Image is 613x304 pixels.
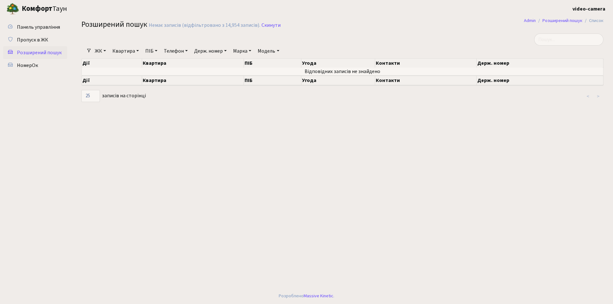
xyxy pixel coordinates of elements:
[477,76,603,85] th: Держ. номер
[192,46,229,56] a: Держ. номер
[375,76,476,85] th: Контакти
[81,90,100,102] select: записів на сторінці
[301,76,375,85] th: Угода
[143,46,160,56] a: ПІБ
[81,90,146,102] label: записів на сторінці
[542,17,582,24] a: Розширений пошук
[244,59,301,68] th: ПІБ
[17,24,60,31] span: Панель управління
[149,22,260,28] div: Немає записів (відфільтровано з 14,954 записів).
[92,46,109,56] a: ЖК
[304,293,333,299] a: Massive Kinetic
[477,59,603,68] th: Держ. номер
[244,76,301,85] th: ПІБ
[279,293,334,300] div: Розроблено .
[110,46,141,56] a: Квартира
[161,46,190,56] a: Телефон
[3,21,67,33] a: Панель управління
[375,59,476,68] th: Контакти
[17,49,62,56] span: Розширений пошук
[82,76,142,85] th: Дії
[22,4,67,14] span: Таун
[82,68,603,75] td: Відповідних записів не знайдено
[142,76,244,85] th: Квартира
[524,17,536,24] a: Admin
[3,33,67,46] a: Пропуск в ЖК
[255,46,282,56] a: Модель
[301,59,375,68] th: Угода
[80,4,96,14] button: Переключити навігацію
[142,59,244,68] th: Квартира
[572,5,605,12] b: video-camera
[582,17,603,24] li: Список
[22,4,52,14] b: Комфорт
[534,33,603,46] input: Пошук...
[514,14,613,27] nav: breadcrumb
[82,59,142,68] th: Дії
[572,5,605,13] a: video-camera
[3,59,67,72] a: НомерОк
[3,46,67,59] a: Розширений пошук
[17,36,48,43] span: Пропуск в ЖК
[6,3,19,15] img: logo.png
[261,22,281,28] a: Скинути
[81,19,147,30] span: Розширений пошук
[231,46,254,56] a: Марка
[17,62,38,69] span: НомерОк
